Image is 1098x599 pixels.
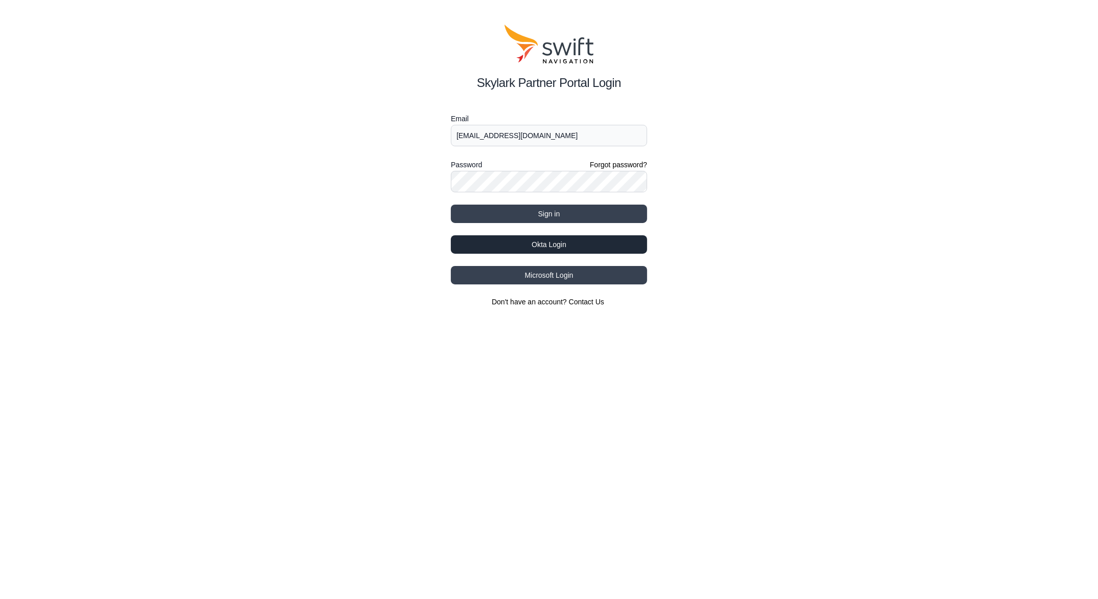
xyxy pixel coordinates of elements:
section: Don't have an account? [451,297,647,307]
h2: Skylark Partner Portal Login [451,74,647,92]
label: Password [451,159,482,171]
a: Forgot password? [590,160,647,170]
a: Contact Us [569,298,604,306]
button: Sign in [451,205,647,223]
button: Okta Login [451,235,647,254]
button: Microsoft Login [451,266,647,284]
label: Email [451,113,647,125]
